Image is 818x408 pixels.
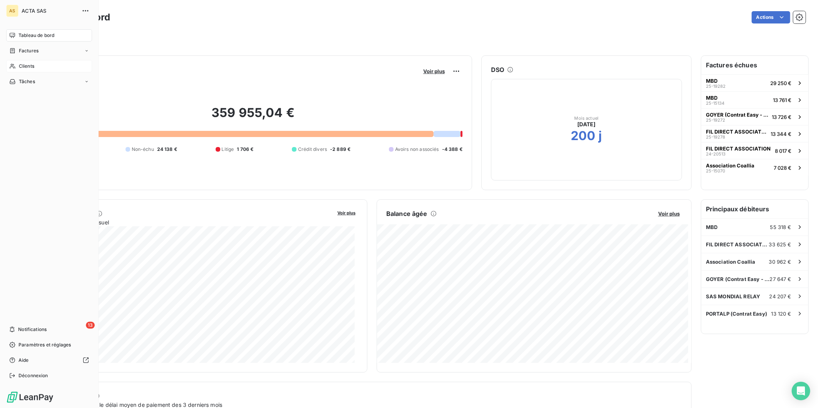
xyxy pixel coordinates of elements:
span: 25-15134 [706,101,724,105]
span: GOYER (Contrat Easy - Thérorème) [706,112,769,118]
span: MBD [706,95,717,101]
h2: 359 955,04 € [44,105,463,128]
button: FIL DIRECT ASSOCIATION24-205138 017 € [701,142,808,159]
span: 13 726 € [772,114,791,120]
button: Voir plus [335,209,358,216]
span: 24 207 € [769,293,791,299]
span: Voir plus [423,68,445,74]
span: MBD [706,78,717,84]
h2: j [599,128,602,144]
span: 30 962 € [769,259,791,265]
span: Litige [222,146,234,153]
span: 29 250 € [770,80,791,86]
span: FIL DIRECT ASSOCIATION [706,241,769,247]
span: 33 625 € [769,241,791,247]
h6: DSO [491,65,504,74]
button: Association Coallia25-150707 028 € [701,159,808,176]
img: Logo LeanPay [6,391,54,403]
span: -4 388 € [442,146,463,153]
span: 7 028 € [774,165,791,171]
h6: Factures échues [701,56,808,74]
span: Déconnexion [18,372,48,379]
span: PORTALP (Contrat Easy) [706,311,767,317]
button: FIL DIRECT ASSOCIATION25-1927813 344 € [701,125,808,142]
span: GOYER (Contrat Easy - Thérorème) [706,276,770,282]
span: 27 647 € [770,276,791,282]
h2: 200 [571,128,595,144]
span: 13 120 € [771,311,791,317]
span: 25-19272 [706,118,725,122]
button: Actions [752,11,790,23]
button: MBD25-1928229 250 € [701,74,808,91]
span: Tâches [19,78,35,85]
button: Voir plus [656,210,682,217]
span: 24-20513 [706,152,726,156]
span: 25-19278 [706,135,725,139]
span: Association Coallia [706,259,756,265]
div: AS [6,5,18,17]
span: 8 017 € [775,148,791,154]
span: Clients [19,63,34,70]
span: [DATE] [578,120,596,128]
span: Notifications [18,326,47,333]
h6: Principaux débiteurs [701,200,808,218]
span: Mois actuel [575,116,599,120]
button: Voir plus [421,68,447,75]
span: Tableau de bord [18,32,54,39]
span: Voir plus [337,210,355,216]
span: Chiffre d'affaires mensuel [44,218,332,226]
span: Avoirs non associés [395,146,439,153]
span: 13 [86,322,95,329]
span: -2 889 € [330,146,350,153]
span: 24 138 € [157,146,177,153]
button: MBD25-1513413 761 € [701,91,808,108]
span: 55 318 € [770,224,791,230]
span: FIL DIRECT ASSOCIATION [706,129,768,135]
span: ACTA SAS [22,8,77,14]
span: 25-15070 [706,169,725,173]
a: Aide [6,354,92,366]
span: 1 706 € [237,146,254,153]
h6: Balance âgée [386,209,427,218]
button: GOYER (Contrat Easy - Thérorème)25-1927213 726 € [701,108,808,125]
span: SAS MONDIAL RELAY [706,293,761,299]
span: Non-échu [132,146,154,153]
span: Voir plus [658,211,680,217]
span: Factures [19,47,39,54]
span: 13 344 € [771,131,791,137]
span: MBD [706,224,717,230]
span: Crédit divers [298,146,327,153]
span: FIL DIRECT ASSOCIATION [706,145,771,152]
span: Association Coallia [706,162,754,169]
span: 25-19282 [706,84,726,89]
div: Open Intercom Messenger [792,382,810,400]
span: Aide [18,357,29,364]
span: Paramètres et réglages [18,341,71,348]
span: 13 761 € [773,97,791,103]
